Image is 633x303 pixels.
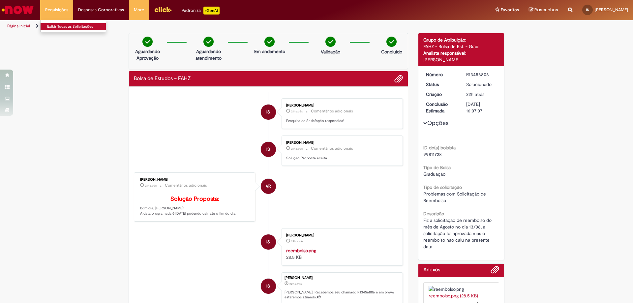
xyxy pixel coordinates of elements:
[261,105,276,120] div: Igor Bernardino De Jesus E Souza
[429,286,494,292] img: reembolso.png
[291,239,303,243] time: 28/08/2025 10:45:53
[142,37,153,47] img: check-circle-green.png
[170,195,219,203] b: Solução Proposta:
[154,5,172,15] img: click_logo_yellow_360x200.png
[145,184,157,188] span: 21h atrás
[311,146,353,151] small: Comentários adicionais
[203,7,220,15] p: +GenAi
[140,178,250,182] div: [PERSON_NAME]
[41,23,113,30] a: Exibir Todas as Solicitações
[286,248,316,254] a: reembolso.png
[423,184,462,190] b: Tipo de solicitação
[266,178,271,194] span: VR
[429,293,478,299] a: reembolso.png (28.5 KB)
[491,265,499,277] button: Adicionar anexos
[423,171,445,177] span: Graduação
[286,141,396,145] div: [PERSON_NAME]
[529,7,558,13] a: Rascunhos
[261,234,276,250] div: Igor Bernardino De Jesus E Souza
[266,104,270,120] span: IS
[286,233,396,237] div: [PERSON_NAME]
[134,7,144,13] span: More
[381,48,402,55] p: Concluído
[261,279,276,294] div: Igor Bernardino De Jesus E Souza
[1,3,35,16] img: ServiceNow
[586,8,589,12] span: IS
[266,278,270,294] span: IS
[501,7,519,13] span: Favoritos
[466,91,484,97] time: 28/08/2025 10:46:20
[466,91,497,98] div: 28/08/2025 10:46:20
[5,20,417,32] ul: Trilhas de página
[386,37,397,47] img: check-circle-green.png
[423,217,493,250] span: Fiz a solicitação de reembolso do mês de Agosto no dia 13/08, a solicitação foi aprovada mas o re...
[423,56,499,63] div: [PERSON_NAME]
[182,7,220,15] div: Padroniza
[193,48,225,61] p: Aguardando atendimento
[285,290,399,300] p: [PERSON_NAME]! Recebemos seu chamado R13456806 e em breve estaremos atuando.
[423,50,499,56] div: Analista responsável:
[286,156,396,161] p: Solução Proposta aceita.
[132,48,164,61] p: Aguardando Aprovação
[421,81,462,88] dt: Status
[264,37,275,47] img: check-circle-green.png
[423,191,487,203] span: Problemas com Solicitação de Reembolso
[394,75,403,83] button: Adicionar anexos
[534,7,558,13] span: Rascunhos
[286,104,396,107] div: [PERSON_NAME]
[423,43,499,50] div: FAHZ - Bolsa de Est. - Grad
[423,37,499,43] div: Grupo de Atribuição:
[261,179,276,194] div: Vitoria Ramalho
[254,48,285,55] p: Em andamento
[203,37,214,47] img: check-circle-green.png
[165,183,207,188] small: Comentários adicionais
[421,91,462,98] dt: Criação
[595,7,628,13] span: [PERSON_NAME]
[289,282,302,286] span: 22h atrás
[421,71,462,78] dt: Número
[321,48,340,55] p: Validação
[291,147,303,151] span: 21h atrás
[291,109,303,113] time: 28/08/2025 12:10:22
[266,141,270,157] span: IS
[466,71,497,78] div: R13456806
[286,247,396,260] div: 28.5 KB
[7,23,30,29] a: Página inicial
[466,101,497,114] div: [DATE] 16:07:07
[145,184,157,188] time: 28/08/2025 11:39:16
[423,151,442,157] span: 99811728
[325,37,336,47] img: check-circle-green.png
[261,142,276,157] div: Igor Bernardino De Jesus E Souza
[291,109,303,113] span: 21h atrás
[423,165,451,170] b: Tipo de Bolsa
[311,108,353,114] small: Comentários adicionais
[291,239,303,243] span: 22h atrás
[421,101,462,114] dt: Conclusão Estimada
[289,282,302,286] time: 28/08/2025 10:46:20
[140,196,250,216] p: Bom dia, [PERSON_NAME]! A data programada é [DATE] podendo cair até o fim do dia.
[286,118,396,124] p: Pesquisa de Satisfação respondida!
[423,267,440,273] h2: Anexos
[285,276,399,280] div: [PERSON_NAME]
[40,20,106,32] ul: Requisições
[134,76,191,82] h2: Bolsa de Estudos – FAHZ Histórico de tíquete
[266,234,270,250] span: IS
[45,7,68,13] span: Requisições
[466,81,497,88] div: Solucionado
[423,145,456,151] b: ID do(a) bolsista
[78,7,124,13] span: Despesas Corporativas
[423,211,444,217] b: Descrição
[291,147,303,151] time: 28/08/2025 12:10:02
[466,91,484,97] span: 22h atrás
